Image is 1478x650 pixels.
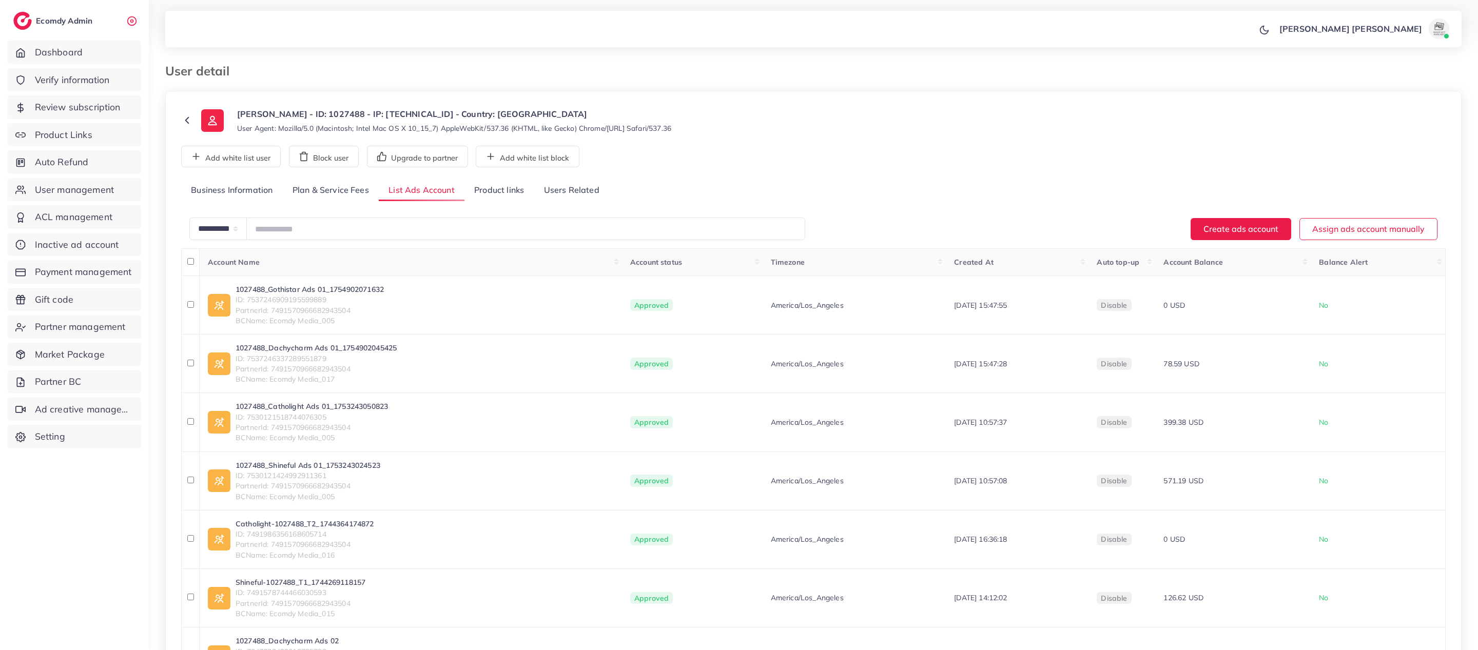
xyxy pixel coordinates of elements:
img: ic-user-info.36bf1079.svg [201,109,224,132]
img: ic-ad-info.7fc67b75.svg [208,352,230,375]
button: Upgrade to partner [367,146,468,167]
a: Gift code [8,288,141,311]
span: [DATE] 10:57:37 [954,418,1007,427]
span: No [1319,418,1328,427]
a: Dashboard [8,41,141,64]
span: No [1319,535,1328,544]
img: ic-ad-info.7fc67b75.svg [208,469,230,492]
a: Product links [464,180,534,202]
button: Create ads account [1191,218,1291,240]
span: 571.19 USD [1163,476,1203,485]
span: PartnerId: 7491570966682943504 [236,481,380,491]
span: PartnerId: 7491570966682943504 [236,539,374,549]
span: America/Los_Angeles [771,476,844,486]
small: User Agent: Mozilla/5.0 (Macintosh; Intel Mac OS X 10_15_7) AppleWebKit/537.36 (KHTML, like Gecko... [237,123,671,133]
span: Dashboard [35,46,83,59]
span: [DATE] 14:12:02 [954,593,1007,602]
span: Approved [630,299,673,311]
span: Market Package [35,348,105,361]
span: ID: 7491578744466030593 [236,587,365,598]
span: ID: 7491986356168605714 [236,529,374,539]
img: ic-ad-info.7fc67b75.svg [208,294,230,317]
span: BCName: Ecomdy Media_005 [236,491,380,502]
a: Plan & Service Fees [283,180,379,202]
a: 1027488_Catholight Ads 01_1753243050823 [236,401,388,411]
span: 0 USD [1163,535,1185,544]
span: Account Name [208,258,260,267]
span: disable [1101,359,1127,368]
h3: User detail [165,64,238,78]
a: Catholight-1027488_T2_1744364174872 [236,519,374,529]
span: PartnerId: 7491570966682943504 [236,364,397,374]
span: ID: 7537246337289551879 [236,353,397,364]
span: Created At [954,258,994,267]
span: America/Los_Angeles [771,593,844,603]
span: ACL management [35,210,112,224]
span: User management [35,183,114,196]
span: BCName: Ecomdy Media_015 [236,608,365,619]
a: Partner management [8,315,141,339]
span: No [1319,301,1328,310]
span: No [1319,593,1328,602]
span: BCName: Ecomdy Media_005 [236,432,388,443]
span: Approved [630,358,673,370]
span: Inactive ad account [35,238,119,251]
span: 78.59 USD [1163,359,1199,368]
a: 1027488_Dachycharm Ads 01_1754902045425 [236,343,397,353]
a: [PERSON_NAME] [PERSON_NAME]avatar [1274,18,1453,39]
a: 1027488_Shineful Ads 01_1753243024523 [236,460,380,470]
span: No [1319,476,1328,485]
img: logo [13,12,32,30]
a: 1027488_Dachycharm Ads 02 [236,636,351,646]
a: Market Package [8,343,141,366]
button: Add white list block [476,146,579,167]
span: [DATE] 15:47:55 [954,301,1007,310]
span: BCName: Ecomdy Media_017 [236,374,397,384]
span: Product Links [35,128,92,142]
span: disable [1101,476,1127,485]
span: Approved [630,592,673,604]
span: No [1319,359,1328,368]
a: List Ads Account [379,180,464,202]
span: PartnerId: 7491570966682943504 [236,305,384,316]
span: Account Balance [1163,258,1222,267]
a: User management [8,178,141,202]
a: Product Links [8,123,141,147]
span: BCName: Ecomdy Media_016 [236,550,374,560]
p: [PERSON_NAME] - ID: 1027488 - IP: [TECHNICAL_ID] - Country: [GEOGRAPHIC_DATA] [237,108,671,120]
a: ACL management [8,205,141,229]
a: Verify information [8,68,141,92]
span: 126.62 USD [1163,593,1203,602]
img: ic-ad-info.7fc67b75.svg [208,528,230,550]
span: PartnerId: 7491570966682943504 [236,598,365,608]
span: Setting [35,430,65,443]
span: Account status [630,258,682,267]
span: Ad creative management [35,403,133,416]
span: 0 USD [1163,301,1185,310]
a: Ad creative management [8,398,141,421]
span: BCName: Ecomdy Media_005 [236,316,384,326]
a: Setting [8,425,141,448]
img: avatar [1429,18,1449,39]
img: ic-ad-info.7fc67b75.svg [208,587,230,609]
span: PartnerId: 7491570966682943504 [236,422,388,432]
span: Balance Alert [1319,258,1368,267]
span: ID: 7537246909195599889 [236,294,384,305]
img: ic-ad-info.7fc67b75.svg [208,411,230,434]
span: America/Los_Angeles [771,300,844,310]
span: ID: 7530121424992911361 [236,470,380,481]
a: 1027488_Gothistar Ads 01_1754902071632 [236,284,384,294]
span: Auto top-up [1097,258,1139,267]
span: Timezone [771,258,805,267]
p: [PERSON_NAME] [PERSON_NAME] [1279,23,1422,35]
a: Partner BC [8,370,141,393]
a: Auto Refund [8,150,141,174]
span: Verify information [35,73,110,87]
span: [DATE] 15:47:28 [954,359,1007,368]
span: disable [1101,418,1127,427]
span: disable [1101,594,1127,603]
span: Review subscription [35,101,121,114]
span: [DATE] 10:57:08 [954,476,1007,485]
a: Payment management [8,260,141,284]
span: disable [1101,535,1127,544]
